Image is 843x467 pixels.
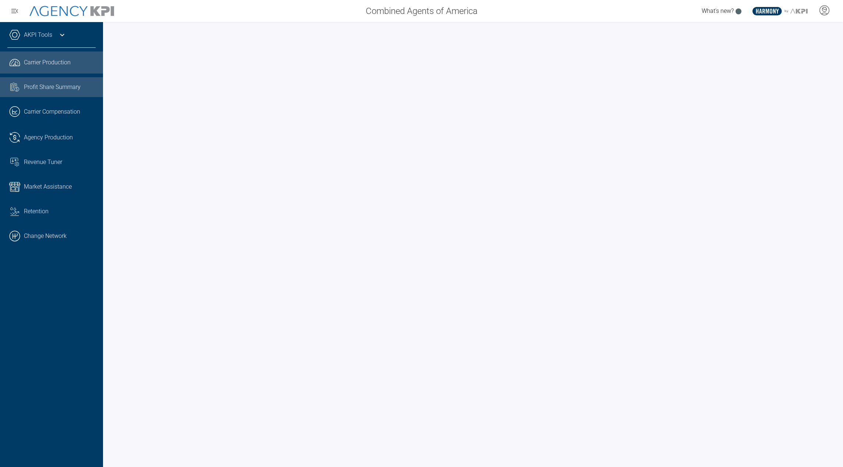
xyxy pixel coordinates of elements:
span: Carrier Production [24,58,71,67]
span: Agency Production [24,133,73,142]
div: Retention [24,207,96,216]
span: Market Assistance [24,182,72,191]
a: AKPI Tools [24,31,52,39]
span: Carrier Compensation [24,107,80,116]
span: Profit Share Summary [24,83,81,92]
img: AgencyKPI [29,6,114,17]
span: What's new? [702,7,734,14]
span: Combined Agents of America [366,4,478,18]
span: Revenue Tuner [24,158,62,167]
